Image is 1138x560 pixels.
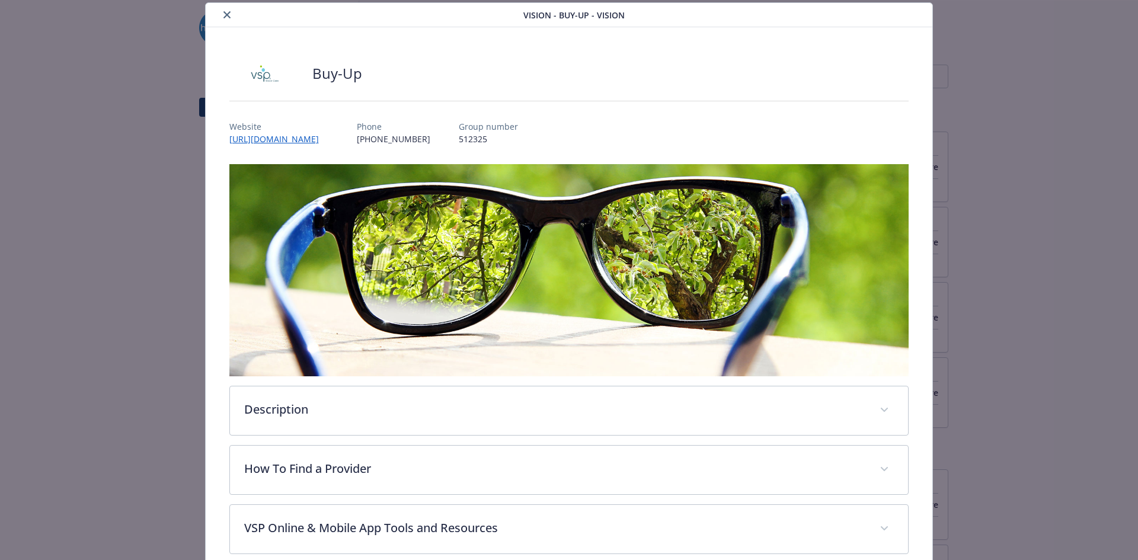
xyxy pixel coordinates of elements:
[244,519,866,537] p: VSP Online & Mobile App Tools and Resources
[229,120,328,133] p: Website
[357,120,430,133] p: Phone
[312,63,362,84] h2: Buy-Up
[230,386,909,435] div: Description
[230,505,909,553] div: VSP Online & Mobile App Tools and Resources
[244,401,866,418] p: Description
[459,133,518,145] p: 512325
[229,56,301,91] img: Vision Service Plan
[459,120,518,133] p: Group number
[523,9,625,21] span: Vision - Buy-Up - Vision
[244,460,866,478] p: How To Find a Provider
[229,164,909,376] img: banner
[229,133,328,145] a: [URL][DOMAIN_NAME]
[230,446,909,494] div: How To Find a Provider
[220,8,234,22] button: close
[357,133,430,145] p: [PHONE_NUMBER]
